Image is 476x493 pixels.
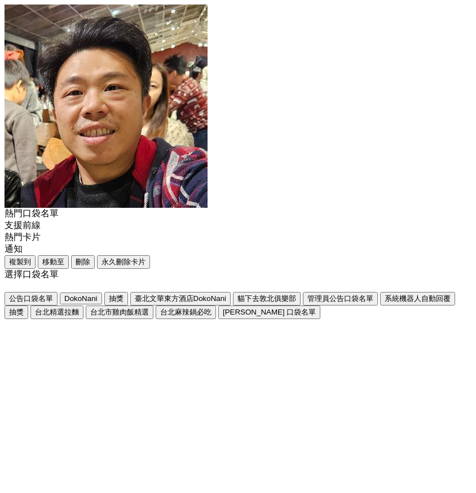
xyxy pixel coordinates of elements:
[233,292,301,306] button: 貓下去敦北俱樂部
[218,306,320,319] button: [PERSON_NAME] 口袋名單
[5,5,208,208] img: Visruth.jpg not found
[86,306,153,319] button: 台北市雞肉飯精選
[380,292,455,306] button: 系統機器人自動回覆
[71,255,95,269] button: 刪除
[303,292,378,306] button: 管理員公告口袋名單
[5,255,36,269] button: 複製到
[104,292,128,306] button: 抽獎
[5,232,471,243] div: 熱門卡片
[38,255,69,269] button: 移動至
[5,306,28,319] button: 抽獎
[60,293,102,304] button: DokoNani
[5,243,471,255] div: 通知
[5,208,471,220] div: 熱門口袋名單
[156,306,216,319] button: 台北麻辣鍋必吃
[30,306,83,319] button: 台北精選拉麵
[5,292,58,306] button: 公告口袋名單
[97,255,150,269] button: 永久刪除卡片
[5,220,471,232] div: 支援前線
[5,269,471,281] div: 選擇口袋名單
[130,292,231,306] button: 臺北文華東方酒店DokoNani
